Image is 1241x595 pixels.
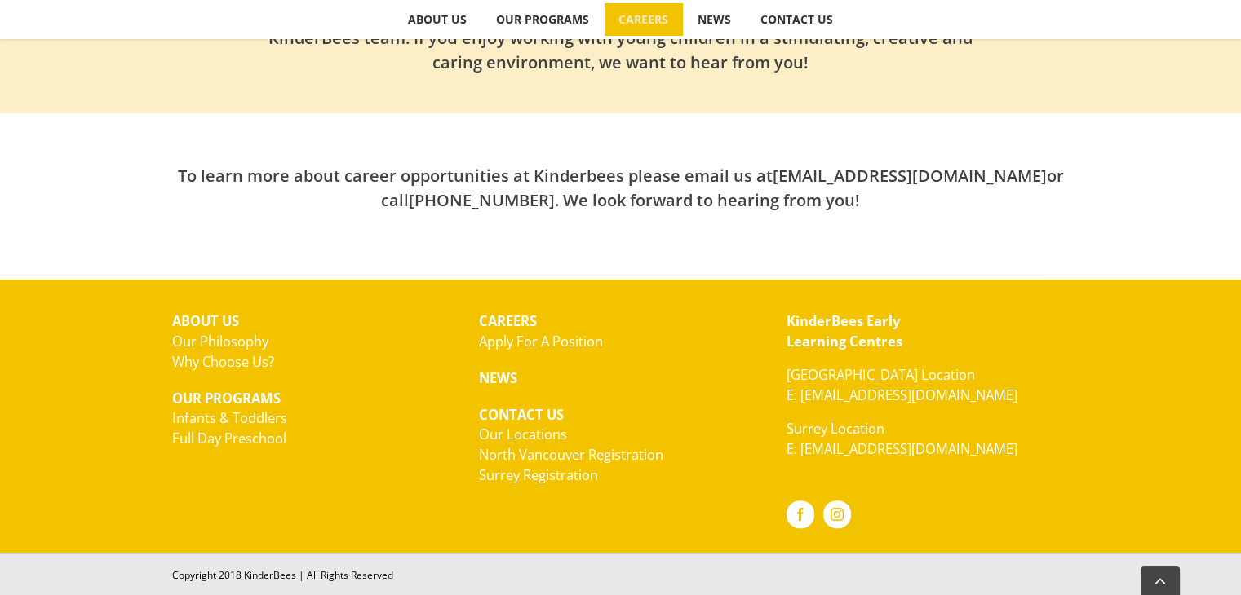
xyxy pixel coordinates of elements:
a: KinderBees EarlyLearning Centres [787,311,902,350]
a: Full Day Preschool [172,429,286,447]
a: NEWS [684,3,746,36]
p: [GEOGRAPHIC_DATA] Location [787,365,1070,406]
a: E: [EMAIL_ADDRESS][DOMAIN_NAME] [787,386,1017,404]
a: North Vancouver Registration [479,445,663,464]
a: ABOUT US [394,3,481,36]
strong: KinderBees Early Learning Centres [787,311,902,350]
a: CAREERS [605,3,683,36]
p: Surrey Location [787,419,1070,460]
a: Apply For A Position [479,332,603,350]
a: Infants & Toddlers [172,408,287,427]
a: CONTACT US [747,3,848,36]
a: OUR PROGRAMS [482,3,604,36]
span: CONTACT US [760,14,833,25]
a: Facebook [787,500,814,528]
a: E: [EMAIL_ADDRESS][DOMAIN_NAME] [787,439,1017,458]
div: Copyright 2018 KinderBees | All Rights Reserved [172,568,1070,583]
a: [EMAIL_ADDRESS][DOMAIN_NAME] [773,165,1047,187]
span: CAREERS [618,14,668,25]
a: Our Philosophy [172,332,268,350]
a: Our Locations [479,425,567,443]
strong: NEWS [479,368,517,387]
span: ABOUT US [408,14,467,25]
strong: ABOUT US [172,311,239,330]
span: NEWS [698,14,731,25]
h2: To learn more about career opportunities at Kinderbees please email us at or call . We look forwa... [172,164,1070,213]
strong: CONTACT US [479,405,564,424]
a: Instagram [823,500,851,528]
a: Why Choose Us? [172,352,274,371]
strong: CAREERS [479,311,537,330]
span: OUR PROGRAMS [496,14,589,25]
a: [PHONE_NUMBER] [409,189,555,211]
a: Surrey Registration [479,465,598,484]
strong: OUR PROGRAMS [172,389,281,408]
